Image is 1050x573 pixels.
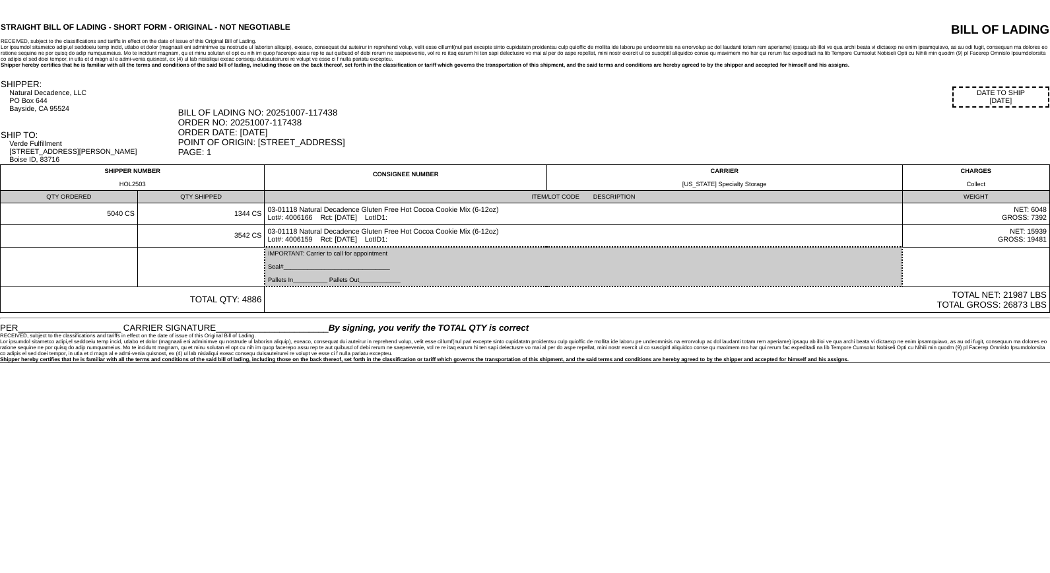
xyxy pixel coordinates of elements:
td: CARRIER [546,165,902,191]
div: HOL2503 [3,181,261,187]
td: 5040 CS [1,203,138,225]
div: Natural Decadence, LLC PO Box 644 Bayside, CA 95524 [9,89,176,113]
div: Verde Fulfillment [STREET_ADDRESS][PERSON_NAME] Boise ID, 83716 [9,140,176,164]
td: CONSIGNEE NUMBER [265,165,546,191]
td: IMPORTANT: Carrier to call for appointment Seal#_______________________________ Pallets In_______... [265,247,902,286]
td: 03-01118 Natural Decadence Gluten Free Hot Cocoa Cookie Mix (6-12oz) Lot#: 4006166 Rct: [DATE] Lo... [265,203,902,225]
div: Shipper hereby certifies that he is familiar with all the terms and conditions of the said bill o... [1,62,1049,68]
div: BILL OF LADING NO: 20251007-117438 ORDER NO: 20251007-117438 ORDER DATE: [DATE] POINT OF ORIGIN: ... [178,108,1049,157]
td: TOTAL NET: 21987 LBS TOTAL GROSS: 26873 LBS [265,286,1050,313]
div: SHIPPER: [1,79,177,89]
td: QTY ORDERED [1,191,138,203]
td: QTY SHIPPED [137,191,265,203]
div: DATE TO SHIP [DATE] [952,86,1049,108]
td: ITEM/LOT CODE DESCRIPTION [265,191,902,203]
div: BILL OF LADING [770,22,1049,37]
td: 3542 CS [137,225,265,248]
div: SHIP TO: [1,130,177,140]
div: Collect [905,181,1047,187]
td: CHARGES [902,165,1049,191]
td: TOTAL QTY: 4886 [1,286,265,313]
td: 1344 CS [137,203,265,225]
td: 03-01118 Natural Decadence Gluten Free Hot Cocoa Cookie Mix (6-12oz) Lot#: 4006159 Rct: [DATE] Lo... [265,225,902,248]
div: [US_STATE] Specialty Storage [550,181,900,187]
td: SHIPPER NUMBER [1,165,265,191]
td: NET: 6048 GROSS: 7392 [902,203,1049,225]
td: NET: 15939 GROSS: 19481 [902,225,1049,248]
span: By signing, you verify the TOTAL QTY is correct [329,323,529,333]
td: WEIGHT [902,191,1049,203]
